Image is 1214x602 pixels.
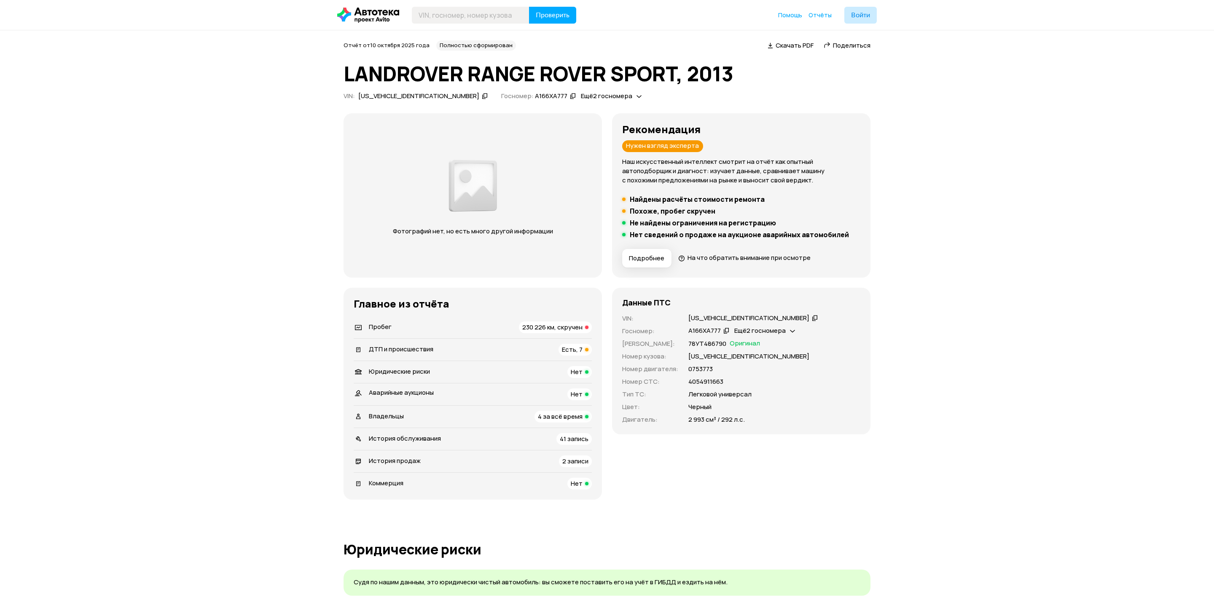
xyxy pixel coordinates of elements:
a: Отчёты [808,11,832,19]
span: История продаж [369,456,421,465]
button: Проверить [529,7,576,24]
a: Поделиться [824,41,870,50]
a: Помощь [778,11,802,19]
p: 4054911663 [688,377,723,386]
p: Тип ТС : [622,390,678,399]
span: Отчёт от 10 октября 2025 года [344,41,430,49]
div: Нужен взгляд эксперта [622,140,703,152]
div: [US_VEHICLE_IDENTIFICATION_NUMBER] [688,314,809,323]
h1: LANDROVER RANGE ROVER SPORT, 2013 [344,62,870,85]
div: А166ХА777 [535,92,567,101]
p: Номер СТС : [622,377,678,386]
span: Госномер: [501,91,534,100]
h5: Найдены расчёты стоимости ремонта [630,195,765,203]
span: 230 226 км, скручен [522,323,583,332]
p: Номер кузова : [622,352,678,361]
p: Номер двигателя : [622,364,678,374]
span: Подробнее [629,254,664,262]
p: 78УТ486790 [688,339,726,348]
span: На что обратить внимание при осмотре [688,253,811,262]
h5: Не найдены ограничения на регистрацию [630,219,776,227]
span: Нет [571,479,583,488]
p: [PERSON_NAME] : [622,339,678,348]
span: Пробег [369,322,392,331]
div: А166ХА777 [688,326,721,335]
span: Поделиться [833,41,870,50]
p: Наш искусственный интеллект смотрит на отчёт как опытный автоподборщик и диагност: изучает данные... [622,157,860,185]
h5: Нет сведений о продаже на аукционе аварийных автомобилей [630,230,849,239]
h3: Главное из отчёта [354,298,592,310]
span: Коммерция [369,479,403,487]
p: 2 993 см³ / 292 л.с. [688,415,745,424]
p: Фотографий нет, но есть много другой информации [384,227,561,236]
span: Проверить [536,12,569,19]
p: Легковой универсал [688,390,752,399]
span: 4 за всё время [538,412,583,421]
input: VIN, госномер, номер кузова [412,7,529,24]
p: Госномер : [622,326,678,336]
p: [US_VEHICLE_IDENTIFICATION_NUMBER] [688,352,809,361]
span: История обслуживания [369,434,441,443]
p: Двигатель : [622,415,678,424]
span: Войти [851,12,870,19]
a: Скачать PDF [768,41,814,50]
span: ДТП и происшествия [369,345,433,353]
span: Аварийные аукционы [369,388,434,397]
span: Нет [571,390,583,399]
p: Судя по нашим данным, это юридически чистый автомобиль: вы сможете поставить его на учёт в ГИБДД ... [354,578,860,587]
span: Ещё 2 госномера [734,326,786,335]
span: 2 записи [562,457,588,466]
p: VIN : [622,314,678,323]
a: На что обратить внимание при осмотре [678,253,811,262]
span: Есть, 7 [562,345,583,354]
h5: Похоже, пробег скручен [630,207,715,215]
span: Скачать PDF [776,41,814,50]
button: Войти [844,7,877,24]
h3: Рекомендация [622,123,860,135]
p: Черный [688,402,712,412]
button: Подробнее [622,249,671,268]
h4: Данные ПТС [622,298,671,307]
span: VIN : [344,91,355,100]
div: Полностью сформирован [436,40,516,51]
span: Ещё 2 госномера [581,91,632,100]
span: Владельцы [369,412,404,420]
span: Юридические риски [369,367,430,376]
p: Цвет : [622,402,678,412]
img: 2a3f492e8892fc00.png [446,155,500,217]
div: [US_VEHICLE_IDENTIFICATION_NUMBER] [358,92,479,101]
span: Оригинал [730,339,760,348]
span: Нет [571,367,583,376]
p: 0753773 [688,364,713,374]
span: 41 запись [560,434,588,443]
h1: Юридические риски [344,542,870,557]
